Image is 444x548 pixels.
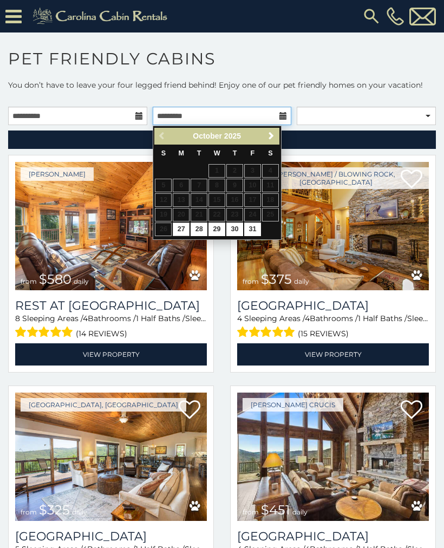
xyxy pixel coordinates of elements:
h3: Rest at Mountain Crest [15,298,207,313]
img: Rest at Mountain Crest [15,162,207,290]
span: Monday [179,149,185,157]
span: $325 [39,502,70,518]
a: RefineSearchFilters [8,131,436,149]
a: Add to favorites [401,399,422,422]
span: (14 reviews) [76,327,127,341]
h3: Mountain Song Lodge [237,298,429,313]
span: $580 [39,271,71,287]
a: Beech Mountain Vista from $325 daily [15,393,207,521]
img: Mountain Song Lodge [237,162,429,290]
div: Sleeping Areas / Bathrooms / Sleeps: [15,313,207,341]
span: daily [294,277,309,285]
span: Wednesday [214,149,220,157]
a: Cucumber Tree Lodge from $451 daily [237,393,429,521]
a: 28 [191,223,207,236]
span: from [243,277,259,285]
span: 1 Half Baths / [358,314,407,323]
img: Beech Mountain Vista [15,393,207,521]
span: 4 [83,314,88,323]
a: 31 [244,223,261,236]
span: October [193,132,222,140]
span: Tuesday [197,149,201,157]
img: Cucumber Tree Lodge [237,393,429,521]
a: Rest at [GEOGRAPHIC_DATA] [15,298,207,313]
a: View Property [15,343,207,366]
span: Friday [251,149,255,157]
span: daily [74,277,89,285]
img: Khaki-logo.png [27,5,177,27]
a: Mountain Song Lodge from $375 daily [237,162,429,290]
span: Sunday [161,149,166,157]
h3: Beech Mountain Vista [15,529,207,544]
a: Rest at Mountain Crest from $580 daily [15,162,207,290]
a: 30 [226,223,243,236]
span: from [21,277,37,285]
a: [GEOGRAPHIC_DATA] [15,529,207,544]
span: Thursday [233,149,237,157]
span: $375 [261,271,292,287]
a: 29 [208,223,225,236]
span: (15 reviews) [298,327,349,341]
h3: Cucumber Tree Lodge [237,529,429,544]
img: search-regular.svg [362,6,381,26]
a: Add to favorites [179,399,200,422]
span: 4 [305,314,310,323]
a: [GEOGRAPHIC_DATA], [GEOGRAPHIC_DATA] [21,398,186,412]
a: 27 [173,223,190,236]
div: Sleeping Areas / Bathrooms / Sleeps: [237,313,429,341]
span: 2025 [224,132,241,140]
span: $451 [261,502,290,518]
span: daily [292,508,308,516]
a: Next [265,129,278,143]
span: daily [72,508,87,516]
a: [GEOGRAPHIC_DATA] [237,298,429,313]
a: [PERSON_NAME] Crucis [243,398,343,412]
span: 4 [237,314,242,323]
a: [PERSON_NAME] [21,167,94,181]
span: Next [267,132,276,140]
a: [PHONE_NUMBER] [384,7,407,25]
a: [PERSON_NAME] / Blowing Rock, [GEOGRAPHIC_DATA] [243,167,429,189]
span: from [21,508,37,516]
a: View Property [237,343,429,366]
span: 1 Half Baths / [136,314,185,323]
span: from [243,508,259,516]
a: [GEOGRAPHIC_DATA] [237,529,429,544]
span: Saturday [268,149,272,157]
span: 8 [15,314,20,323]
